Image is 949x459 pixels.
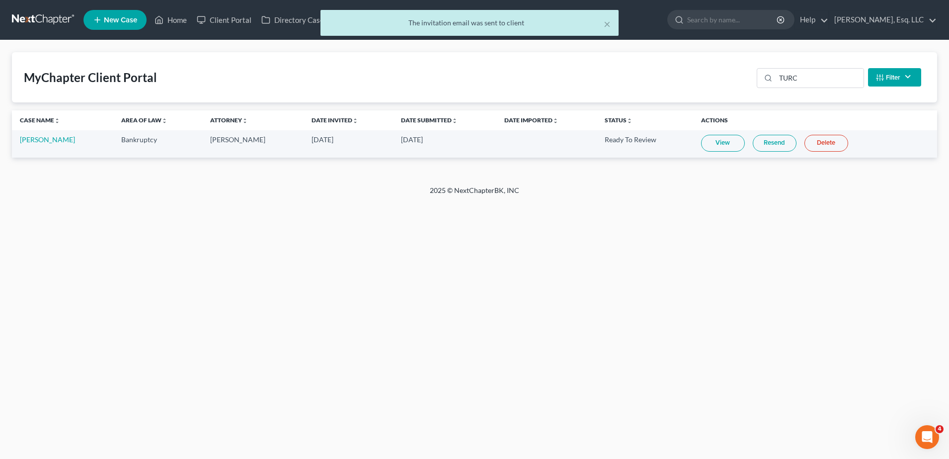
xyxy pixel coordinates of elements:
a: Area of Lawunfold_more [121,116,167,124]
i: unfold_more [553,118,558,124]
button: Filter [868,68,921,87]
a: Attorneyunfold_more [210,116,248,124]
a: Date Importedunfold_more [504,116,558,124]
input: Search... [776,69,864,88]
a: Date Submittedunfold_more [401,116,458,124]
i: unfold_more [161,118,167,124]
i: unfold_more [54,118,60,124]
div: The invitation email was sent to client [328,18,611,28]
td: Ready To Review [597,130,693,158]
div: 2025 © NextChapterBK, INC [191,185,758,203]
a: View [701,135,745,152]
a: Case Nameunfold_more [20,116,60,124]
span: 4 [936,425,944,433]
a: Statusunfold_more [605,116,633,124]
a: Delete [804,135,848,152]
span: [DATE] [312,135,333,144]
iframe: Intercom live chat [915,425,939,449]
td: [PERSON_NAME] [202,130,304,158]
td: Bankruptcy [113,130,202,158]
a: Date Invitedunfold_more [312,116,358,124]
a: [PERSON_NAME] [20,135,75,144]
i: unfold_more [352,118,358,124]
i: unfold_more [627,118,633,124]
i: unfold_more [452,118,458,124]
th: Actions [693,110,937,130]
i: unfold_more [242,118,248,124]
span: [DATE] [401,135,423,144]
a: Resend [753,135,796,152]
div: MyChapter Client Portal [24,70,157,86]
button: × [604,18,611,30]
